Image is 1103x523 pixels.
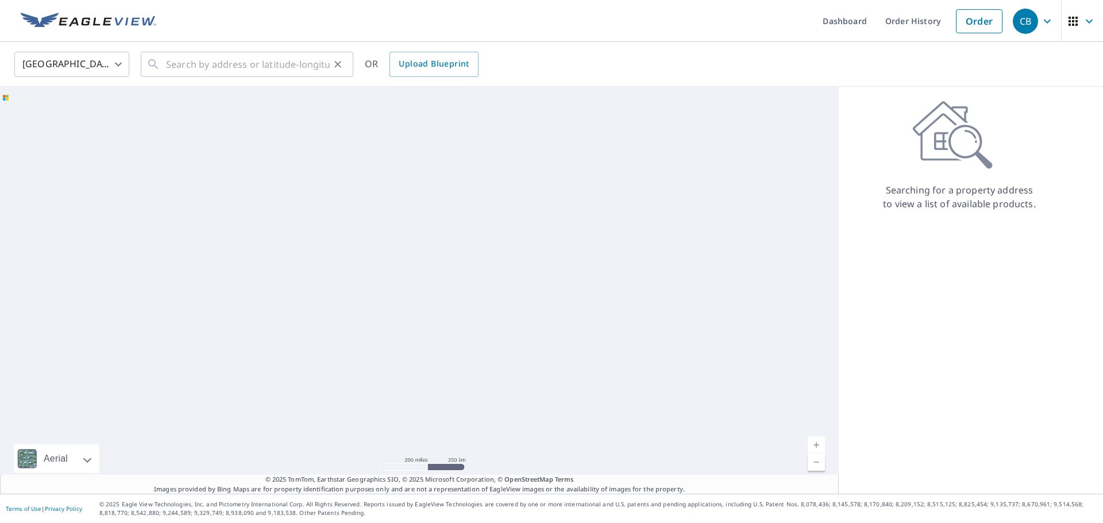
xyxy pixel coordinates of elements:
[21,13,156,30] img: EV Logo
[808,454,825,471] a: Current Level 5, Zoom Out
[6,505,41,513] a: Terms of Use
[1013,9,1038,34] div: CB
[555,475,574,483] a: Terms
[399,57,469,71] span: Upload Blueprint
[389,52,478,77] a: Upload Blueprint
[40,444,71,473] div: Aerial
[882,183,1036,211] p: Searching for a property address to view a list of available products.
[956,9,1002,33] a: Order
[166,48,330,80] input: Search by address or latitude-longitude
[265,475,574,485] span: © 2025 TomTom, Earthstar Geographics SIO, © 2025 Microsoft Corporation, ©
[14,48,129,80] div: [GEOGRAPHIC_DATA]
[6,505,82,512] p: |
[14,444,99,473] div: Aerial
[504,475,553,483] a: OpenStreetMap
[365,52,479,77] div: OR
[99,500,1097,517] p: © 2025 Eagle View Technologies, Inc. and Pictometry International Corp. All Rights Reserved. Repo...
[808,436,825,454] a: Current Level 5, Zoom In
[45,505,82,513] a: Privacy Policy
[330,56,346,72] button: Clear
